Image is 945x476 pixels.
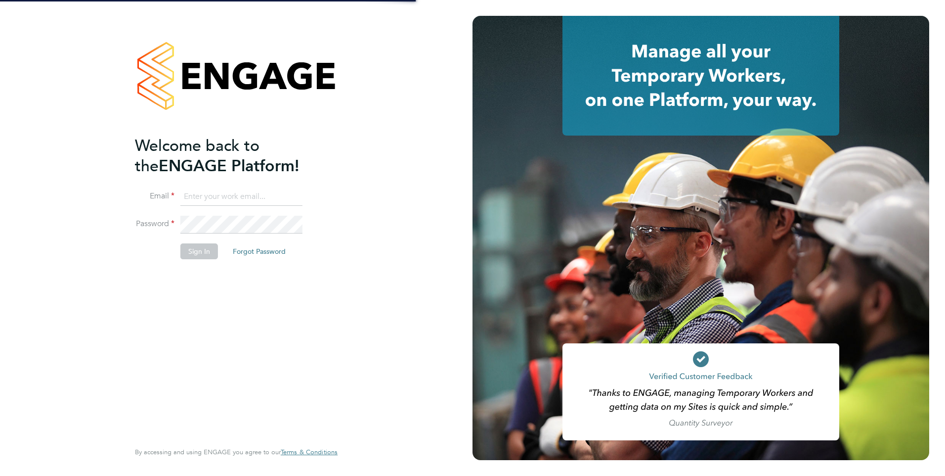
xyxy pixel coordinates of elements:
button: Forgot Password [225,243,294,259]
span: Welcome back to the [135,136,259,176]
span: Terms & Conditions [281,448,338,456]
a: Terms & Conditions [281,448,338,456]
button: Sign In [180,243,218,259]
label: Password [135,219,174,229]
span: By accessing and using ENGAGE you agree to our [135,448,338,456]
label: Email [135,191,174,201]
input: Enter your work email... [180,188,302,206]
h2: ENGAGE Platform! [135,136,328,176]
